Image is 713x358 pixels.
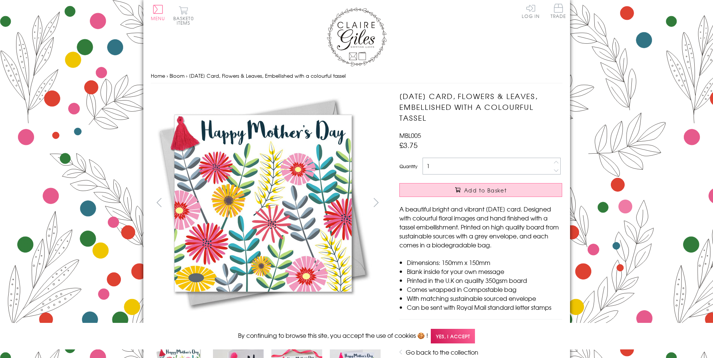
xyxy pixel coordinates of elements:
[522,4,540,18] a: Log In
[399,91,562,123] h1: [DATE] Card, Flowers & Leaves, Embellished with a colourful tassel
[151,72,165,79] a: Home
[177,15,194,26] span: 0 items
[151,5,165,21] button: Menu
[399,163,417,170] label: Quantity
[407,258,562,267] li: Dimensions: 150mm x 150mm
[399,183,562,197] button: Add to Basket
[151,68,563,84] nav: breadcrumbs
[464,186,507,194] span: Add to Basket
[399,140,418,150] span: £3.75
[167,72,168,79] span: ›
[384,91,609,315] img: Mother's Day Card, Flowers & Leaves, Embellished with a colourful tassel
[151,15,165,22] span: Menu
[327,7,387,67] img: Claire Giles Greetings Cards
[399,204,562,249] p: A beautiful bright and vibrant [DATE] card. Designed with colourful floral images and hand finish...
[399,131,421,140] span: MBL005
[407,294,562,303] li: With matching sustainable sourced envelope
[170,72,185,79] a: Bloom
[368,194,384,211] button: next
[551,4,566,18] span: Trade
[186,72,188,79] span: ›
[551,4,566,20] a: Trade
[407,267,562,276] li: Blank inside for your own message
[189,72,346,79] span: [DATE] Card, Flowers & Leaves, Embellished with a colourful tassel
[407,303,562,312] li: Can be sent with Royal Mail standard letter stamps
[151,194,168,211] button: prev
[407,285,562,294] li: Comes wrapped in Compostable bag
[406,348,478,357] a: Go back to the collection
[407,276,562,285] li: Printed in the U.K on quality 350gsm board
[173,6,194,25] button: Basket0 items
[431,329,475,343] span: Yes, I accept
[150,91,375,315] img: Mother's Day Card, Flowers & Leaves, Embellished with a colourful tassel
